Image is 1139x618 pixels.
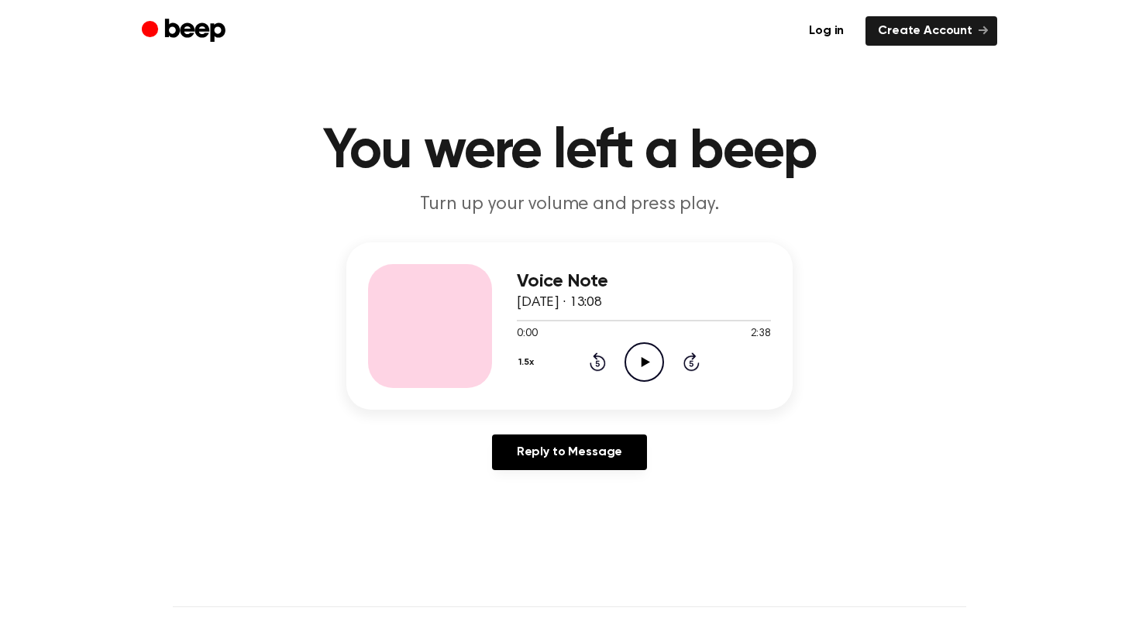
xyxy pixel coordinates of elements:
[173,124,966,180] h1: You were left a beep
[865,16,997,46] a: Create Account
[517,349,540,376] button: 1.5x
[142,16,229,46] a: Beep
[492,434,647,470] a: Reply to Message
[797,16,856,46] a: Log in
[751,326,771,342] span: 2:38
[517,326,537,342] span: 0:00
[517,296,602,310] span: [DATE] · 13:08
[517,271,771,292] h3: Voice Note
[272,192,867,218] p: Turn up your volume and press play.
